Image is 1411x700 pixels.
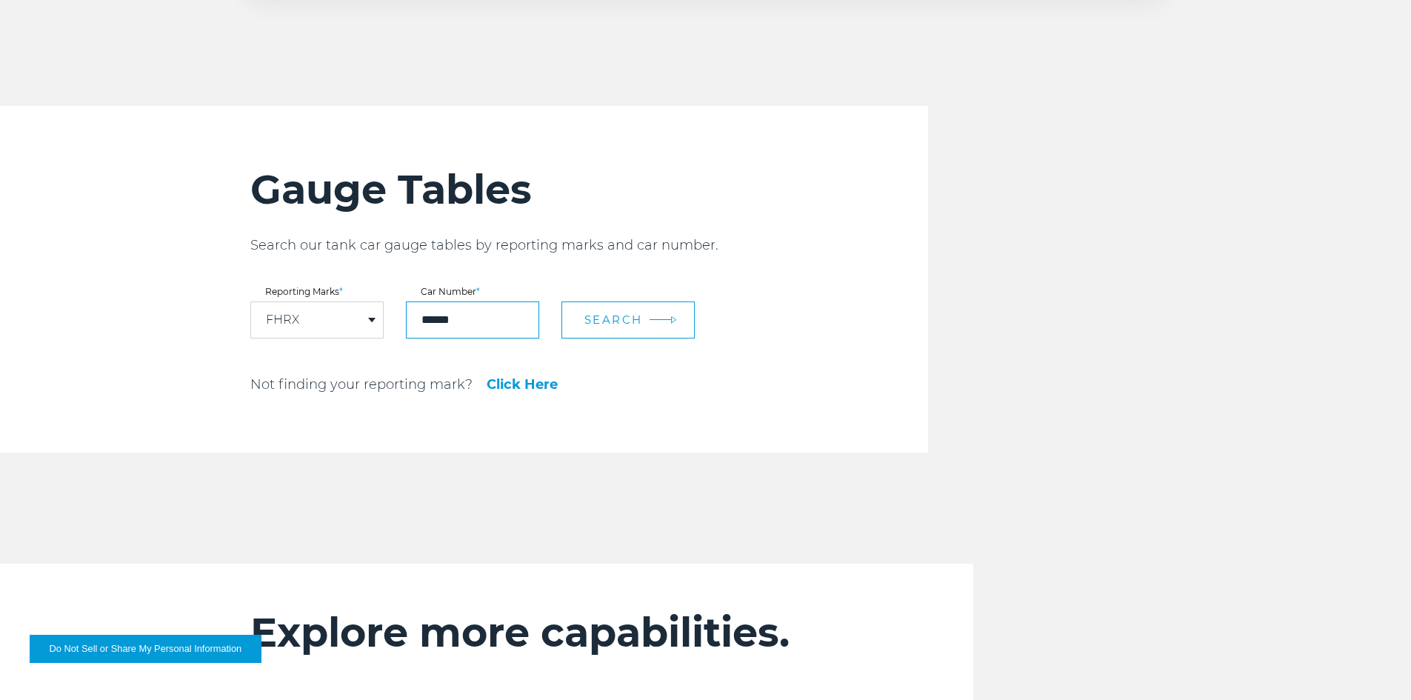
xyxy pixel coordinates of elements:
label: Car Number [406,287,539,296]
a: FHRX [266,314,299,326]
label: Reporting Marks [250,287,384,296]
span: Search [584,313,643,327]
p: Not finding your reporting mark? [250,376,473,393]
a: Click Here [487,378,558,391]
img: arrow [670,316,676,324]
button: Do Not Sell or Share My Personal Information [30,635,261,663]
iframe: Chat Widget [1337,629,1411,700]
h2: Gauge Tables [250,165,928,214]
button: Search arrow arrow [561,301,695,339]
h2: Explore more capabilities. [250,608,885,657]
p: Search our tank car gauge tables by reporting marks and car number. [250,236,928,254]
